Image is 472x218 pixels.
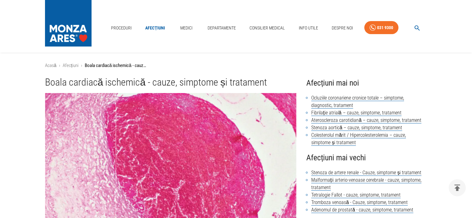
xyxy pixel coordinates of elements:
h4: Afecțiuni mai vechi [306,151,427,164]
li: › [59,62,60,69]
a: Consilier Medical [247,22,287,34]
a: Colesterolul mărit / Hipercolesterolemia – cauze, simptome și tratament [311,132,406,146]
a: Afecțiuni [143,22,168,34]
div: 031 9300 [377,24,393,32]
h1: Boala cardiacă ischemică - cauze, simptome și tratament [45,77,297,88]
a: Malformații arterio-venoase cerebrale - cauze, simptome, tratament [311,177,421,191]
a: Tromboza venoasă - Cauze, simptome, tratament [311,199,408,206]
a: Despre Noi [329,22,355,34]
a: Stenoza de artere renale - Cauze, simptome și tratament [311,170,421,176]
a: Ocluziile coronariene cronice totale – simptome, diagnostic, tratament [311,95,404,109]
a: Tetralogie Fallot - cauze, simptome, tratament [311,192,401,198]
p: Boala cardiacă ischemică - cauze, simptome și tratament [85,62,147,69]
a: Afecțiuni [63,63,79,68]
nav: breadcrumb [45,62,427,69]
li: › [81,62,82,69]
button: delete [449,179,466,196]
a: Departamente [205,22,238,34]
a: Acasă [45,63,56,68]
a: Ateroscleroza carotidiană – cauze, simptome, tratament [311,117,421,123]
a: 031 9300 [364,21,398,34]
a: Medici [176,22,196,34]
a: Proceduri [109,22,134,34]
a: Stenoza aortică – cauze, simptome, tratament [311,125,402,131]
a: Adenomul de prostată - cauze, simptome, tratament [311,207,413,213]
a: Info Utile [296,22,321,34]
a: Fibrilație atrială – cauze, simptome, tratament [311,110,401,116]
h4: Afecțiuni mai noi [306,77,427,89]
